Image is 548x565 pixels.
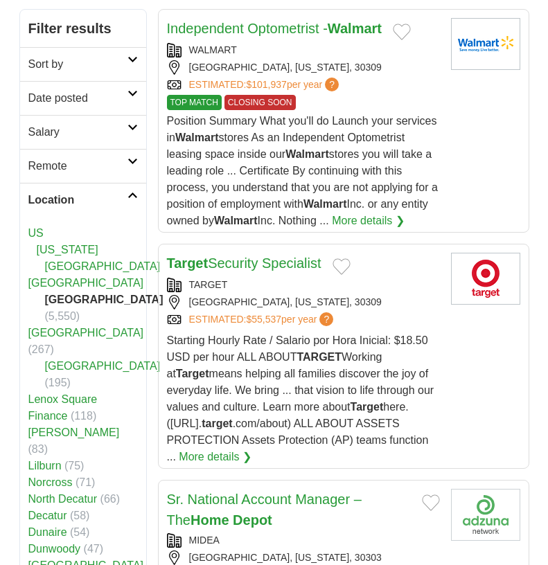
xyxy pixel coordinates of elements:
a: ESTIMATED:$101,937per year? [189,78,342,92]
a: Norcross [28,476,73,488]
a: Sr. National Account Manager – TheHome Depot [167,492,362,528]
strong: Depot [233,512,272,528]
span: (47) [84,543,103,555]
h2: Date posted [28,90,127,107]
a: WALMART [189,44,237,55]
span: (66) [100,493,120,505]
strong: Target [176,368,209,379]
span: (75) [64,460,84,472]
span: (195) [45,377,71,388]
a: [GEOGRAPHIC_DATA] [45,360,161,372]
span: (71) [76,476,95,488]
a: [US_STATE] [37,244,98,255]
strong: Walmart [285,148,329,160]
span: (267) [28,343,54,355]
h2: Sort by [28,56,127,73]
span: (118) [71,410,96,422]
strong: [GEOGRAPHIC_DATA] [45,294,163,305]
h2: Filter results [20,10,146,47]
div: [GEOGRAPHIC_DATA], [US_STATE], 30309 [167,60,440,75]
span: (54) [70,526,89,538]
strong: TARGET [297,351,342,363]
a: Independent Optometrist -Walmart [167,21,382,36]
img: Target logo [451,253,520,305]
span: (83) [28,443,48,455]
a: Dunaire [28,526,67,538]
span: ? [325,78,339,91]
span: ? [319,312,333,326]
a: [GEOGRAPHIC_DATA] [45,260,161,272]
strong: Walmart [303,198,347,210]
a: Decatur [28,510,67,521]
span: TOP MATCH [167,95,222,110]
a: More details ❯ [332,213,405,229]
span: $55,537 [246,314,281,325]
a: ESTIMATED:$55,537per year? [189,312,337,327]
a: US [28,227,44,239]
a: More details ❯ [179,449,251,465]
a: Lenox Square Finance [28,393,98,422]
span: (5,550) [45,310,80,322]
h2: Salary [28,124,127,141]
a: [GEOGRAPHIC_DATA] [28,327,144,339]
a: Remote [20,149,146,183]
span: Starting Hourly Rate / Salario por Hora Inicial: $18.50 USD per hour ALL ABOUT Working at means h... [167,334,434,463]
span: (58) [70,510,89,521]
a: [GEOGRAPHIC_DATA] [28,277,144,289]
a: Sort by [20,47,146,81]
button: Add to favorite jobs [393,24,411,40]
strong: Walmart [328,21,382,36]
span: CLOSING SOON [224,95,296,110]
a: [PERSON_NAME] [28,427,120,438]
div: [GEOGRAPHIC_DATA], [US_STATE], 30303 [167,550,440,565]
strong: Walmart [175,132,219,143]
a: Dunwoody [28,543,81,555]
strong: Target [167,255,209,271]
a: TARGET [189,279,228,290]
h2: Remote [28,158,127,174]
button: Add to favorite jobs [422,494,440,511]
img: Walmart logo [451,18,520,70]
div: MIDEA [167,533,440,548]
div: [GEOGRAPHIC_DATA], [US_STATE], 30309 [167,295,440,310]
img: Company logo [451,489,520,541]
strong: target [202,418,232,429]
button: Add to favorite jobs [333,258,351,275]
span: Position Summary What you'll do Launch your services in stores As an Independent Optometrist leas... [167,115,438,226]
a: Date posted [20,81,146,115]
a: Salary [20,115,146,149]
a: Lilburn [28,460,62,472]
span: $101,937 [246,79,286,90]
a: Location [20,183,146,217]
a: TargetSecurity Specialist [167,255,321,271]
strong: Walmart [214,215,258,226]
strong: Target [351,401,384,413]
a: North Decatur [28,493,98,505]
strong: Home [191,512,229,528]
h2: Location [28,192,127,208]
